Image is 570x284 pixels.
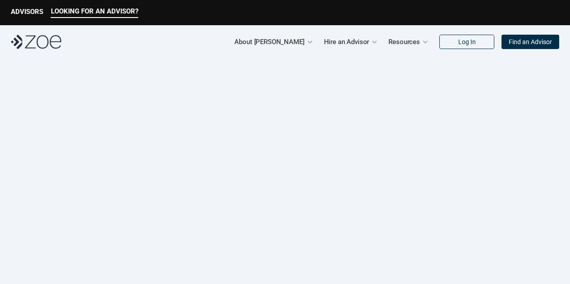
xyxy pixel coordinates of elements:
p: Hire an Advisor [324,35,369,49]
p: LOOKING FOR AN ADVISOR? [51,7,138,15]
p: Log In [458,38,476,46]
a: Find an Advisor [502,35,559,49]
p: Find an Advisor [509,38,552,46]
p: About [PERSON_NAME] [234,35,304,49]
a: Log In [439,35,494,49]
p: Resources [388,35,420,49]
p: ADVISORS [11,8,43,16]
